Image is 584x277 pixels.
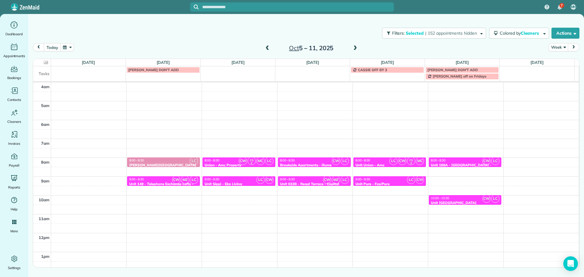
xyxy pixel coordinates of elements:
span: Appointments [3,53,25,59]
a: Help [2,195,26,212]
span: 8:00 - 8:30 [129,158,144,162]
span: [PERSON_NAME] DON'T ADD [128,68,179,72]
span: LC [389,157,398,165]
a: [DATE] [456,60,469,65]
button: today [44,43,61,51]
span: | 152 appointments hidden [425,30,477,36]
span: 9:00 - 9:30 [356,177,370,181]
span: MZ [181,176,189,184]
span: LC [190,176,198,184]
span: CS [409,158,413,162]
span: 9:00 - 9:30 [129,177,144,181]
span: 9:00 - 9:30 [205,177,219,181]
span: LC [341,176,349,184]
span: CW [482,157,491,165]
span: 6am [41,122,50,127]
span: 5am [41,103,50,108]
a: Invoices [2,130,26,147]
span: 9:00 - 9:30 [280,177,295,181]
a: Filters: Selected | 152 appointments hidden [379,28,486,39]
span: CW [482,195,491,203]
div: Unit 149 - Telephone Exchange Lofts - Capital [129,182,198,191]
a: Reports [2,173,26,190]
span: Colored by [500,30,541,36]
div: Union - Amc Property [204,163,273,167]
a: Cleaners [2,108,26,125]
span: LC [256,176,265,184]
span: LC [407,176,415,184]
a: Appointments [2,42,26,59]
span: More [10,228,18,234]
span: CW [398,157,406,165]
div: Open Intercom Messenger [563,256,578,271]
span: Cleaners [521,30,540,36]
span: CW [239,157,247,165]
small: 2 [407,161,415,166]
span: Payroll [9,162,20,168]
span: CS [250,158,253,162]
a: Settings [2,254,26,271]
a: [DATE] [306,60,319,65]
span: LC [491,157,499,165]
span: 4am [41,84,50,89]
span: CW [265,176,273,184]
div: Unit Union - Amc [355,163,424,167]
svg: Focus search [194,5,199,9]
span: 8:00 - 8:30 [431,158,446,162]
span: Reports [8,184,20,190]
span: 10:00 - 10:30 [431,196,449,200]
div: Unit Sippi - Eko Living [204,182,273,186]
a: [DATE] [231,60,245,65]
span: 1pm [41,254,50,259]
span: Filters: [392,30,405,36]
span: Cleaners [7,119,21,125]
span: Help [11,206,18,212]
span: 8:00 - 8:30 [356,158,370,162]
span: Invoices [8,140,20,147]
span: CW [172,176,180,184]
span: LC [341,157,349,165]
span: CW [416,176,424,184]
div: Brookside Apartments - illume [280,163,349,167]
span: LC [265,157,273,165]
div: Unit 033B - Regal Terrace - Capital [280,182,349,186]
button: Filters: Selected | 152 appointments hidden [382,28,486,39]
button: Actions [551,28,579,39]
span: CW [332,157,340,165]
div: Unit Pure - Fox/Pure [355,182,424,186]
span: 11am [39,216,50,221]
span: Bookings [7,75,21,81]
a: [DATE] [530,60,544,65]
div: 7 unread notifications [553,1,566,14]
span: Oct [289,44,299,52]
button: prev [33,43,44,51]
a: Dashboard [2,20,26,37]
span: LC [190,157,198,165]
a: Payroll [2,151,26,168]
span: LC [491,195,499,203]
span: Selected [406,30,424,36]
span: 7am [41,141,50,146]
button: next [568,43,579,51]
span: 8am [41,160,50,164]
button: Colored byCleaners [489,28,549,39]
span: CASSIE OFF BY 3 [358,68,387,72]
a: Contacts [2,86,26,103]
small: 2 [248,161,255,166]
h2: 5 – 11, 2025 [273,45,349,51]
span: Dashboard [5,31,23,37]
span: 8:00 - 8:30 [205,158,219,162]
div: Unit 188A - [GEOGRAPHIC_DATA] - Capital [431,163,500,172]
span: 8:00 - 8:30 [280,158,295,162]
div: Unit [GEOGRAPHIC_DATA][PERSON_NAME] - Capital [431,201,500,209]
span: MC [256,157,265,165]
a: [DATE] [381,60,394,65]
span: 12pm [39,235,50,240]
span: MZ [332,176,340,184]
span: 9am [41,178,50,183]
span: Settings [8,265,21,271]
span: 7 [561,3,563,8]
span: MH [571,5,576,9]
div: [PERSON_NAME][GEOGRAPHIC_DATA] - TMG [129,163,198,172]
a: [DATE] [157,60,170,65]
